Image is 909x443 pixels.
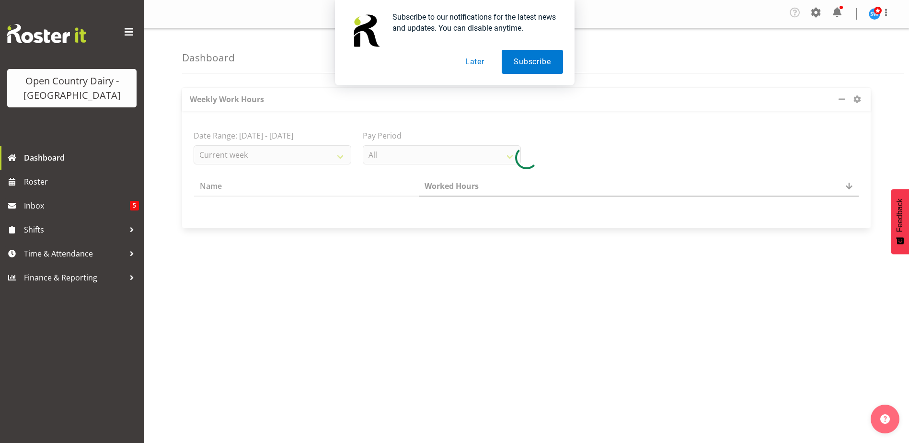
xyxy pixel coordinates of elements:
[346,12,385,50] img: notification icon
[453,50,496,74] button: Later
[130,201,139,210] span: 5
[24,222,125,237] span: Shifts
[24,151,139,165] span: Dashboard
[24,175,139,189] span: Roster
[502,50,563,74] button: Subscribe
[24,270,125,285] span: Finance & Reporting
[385,12,563,34] div: Subscribe to our notifications for the latest news and updates. You can disable anytime.
[24,198,130,213] span: Inbox
[891,189,909,254] button: Feedback - Show survey
[17,74,127,103] div: Open Country Dairy - [GEOGRAPHIC_DATA]
[896,198,904,232] span: Feedback
[24,246,125,261] span: Time & Attendance
[880,414,890,424] img: help-xxl-2.png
